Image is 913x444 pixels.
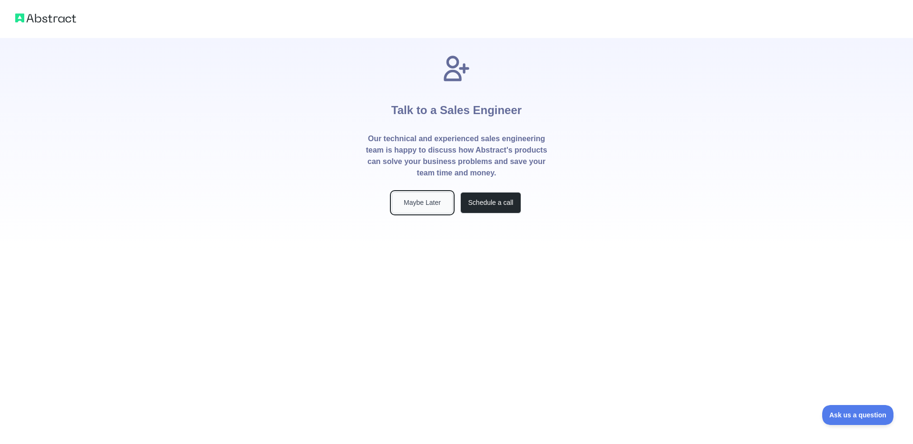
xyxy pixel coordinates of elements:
iframe: Toggle Customer Support [822,405,894,425]
button: Maybe Later [392,192,453,213]
img: Abstract logo [15,11,76,25]
button: Schedule a call [460,192,521,213]
p: Our technical and experienced sales engineering team is happy to discuss how Abstract's products ... [365,133,548,179]
h1: Talk to a Sales Engineer [391,84,522,133]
